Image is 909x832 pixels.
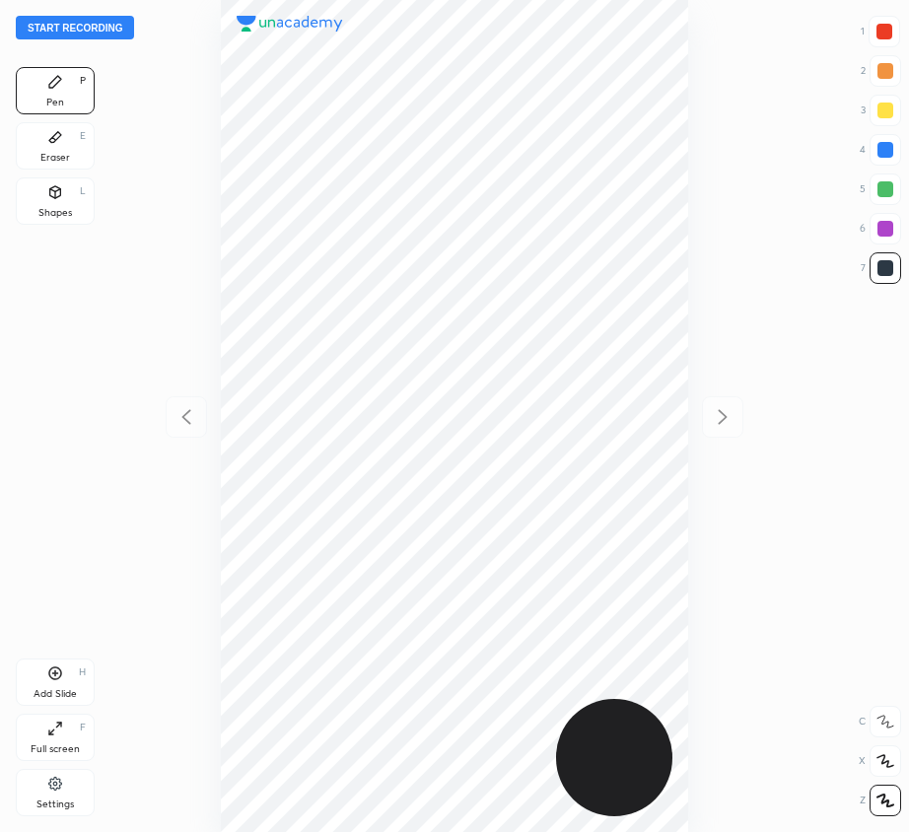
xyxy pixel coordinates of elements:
[860,785,901,816] div: Z
[859,706,901,737] div: C
[859,745,901,777] div: X
[80,76,86,86] div: P
[861,252,901,284] div: 7
[860,134,901,166] div: 4
[861,95,901,126] div: 3
[79,667,86,677] div: H
[46,98,64,107] div: Pen
[40,153,70,163] div: Eraser
[80,723,86,732] div: F
[34,689,77,699] div: Add Slide
[861,16,900,47] div: 1
[237,16,343,32] img: logo.38c385cc.svg
[36,799,74,809] div: Settings
[860,213,901,244] div: 6
[80,131,86,141] div: E
[38,208,72,218] div: Shapes
[16,16,134,39] button: Start recording
[31,744,80,754] div: Full screen
[80,186,86,196] div: L
[861,55,901,87] div: 2
[860,173,901,205] div: 5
